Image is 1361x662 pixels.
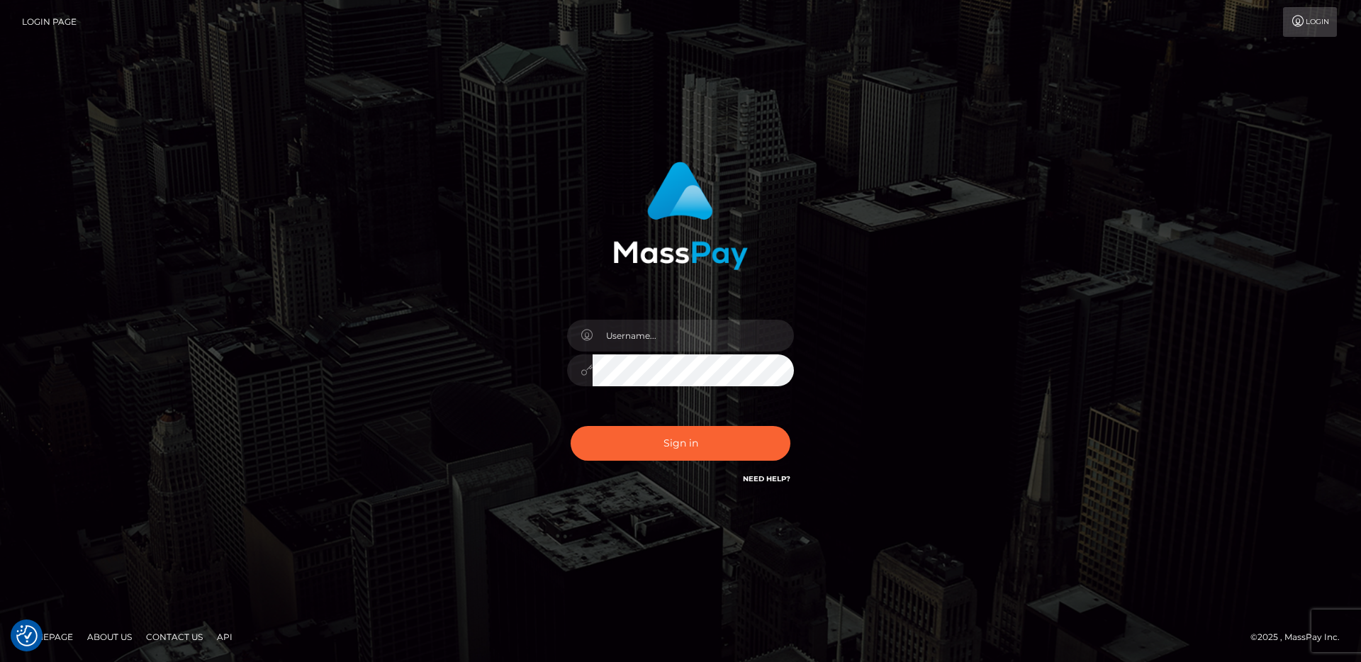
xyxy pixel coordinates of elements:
[140,626,208,648] a: Contact Us
[571,426,790,461] button: Sign in
[16,625,38,646] img: Revisit consent button
[22,7,77,37] a: Login Page
[211,626,238,648] a: API
[1250,629,1350,645] div: © 2025 , MassPay Inc.
[82,626,138,648] a: About Us
[16,625,38,646] button: Consent Preferences
[613,162,748,270] img: MassPay Login
[593,320,794,352] input: Username...
[16,626,79,648] a: Homepage
[743,474,790,483] a: Need Help?
[1283,7,1337,37] a: Login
